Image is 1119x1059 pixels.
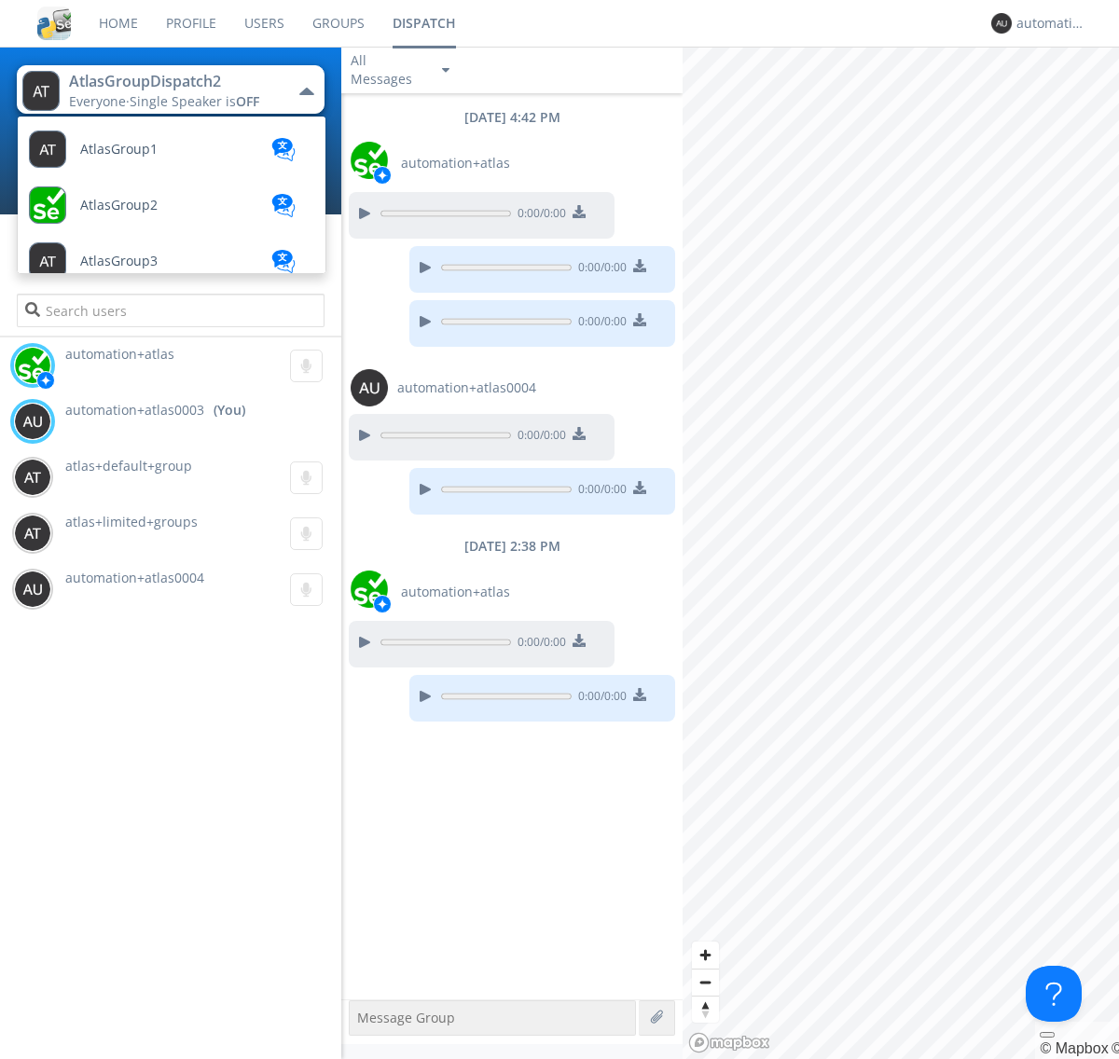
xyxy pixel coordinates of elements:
[14,347,51,384] img: d2d01cd9b4174d08988066c6d424eccd
[1040,1040,1108,1056] a: Mapbox
[14,571,51,608] img: 373638.png
[1016,14,1086,33] div: automation+atlas0003
[572,313,627,334] span: 0:00 / 0:00
[14,459,51,496] img: 373638.png
[130,92,259,110] span: Single Speaker is
[442,68,449,73] img: caret-down-sm.svg
[80,199,158,213] span: AtlasGroup2
[573,634,586,647] img: download media button
[341,108,683,127] div: [DATE] 4:42 PM
[692,970,719,996] span: Zoom out
[573,427,586,440] img: download media button
[17,294,324,327] input: Search users
[69,92,279,111] div: Everyone ·
[65,345,174,363] span: automation+atlas
[573,205,586,218] img: download media button
[572,481,627,502] span: 0:00 / 0:00
[22,71,60,111] img: 373638.png
[401,154,510,172] span: automation+atlas
[401,583,510,601] span: automation+atlas
[65,513,198,530] span: atlas+limited+groups
[633,481,646,494] img: download media button
[17,116,326,274] ul: AtlasGroupDispatch2Everyone·Single Speaker isOFF
[14,403,51,440] img: 373638.png
[511,427,566,447] span: 0:00 / 0:00
[1026,966,1082,1022] iframe: Toggle Customer Support
[351,571,388,608] img: d2d01cd9b4174d08988066c6d424eccd
[65,401,204,419] span: automation+atlas0003
[14,515,51,552] img: 373638.png
[80,254,158,268] span: AtlasGroup3
[692,996,719,1023] button: Reset bearing to north
[991,13,1012,34] img: 373638.png
[269,194,297,217] img: translation-blue.svg
[80,143,158,157] span: AtlasGroup1
[688,1032,770,1053] a: Mapbox logo
[572,688,627,708] span: 0:00 / 0:00
[17,65,324,114] button: AtlasGroupDispatch2Everyone·Single Speaker isOFF
[351,142,388,179] img: d2d01cd9b4174d08988066c6d424eccd
[269,138,297,161] img: translation-blue.svg
[692,997,719,1023] span: Reset bearing to north
[692,969,719,996] button: Zoom out
[572,259,627,280] span: 0:00 / 0:00
[351,51,425,89] div: All Messages
[341,537,683,556] div: [DATE] 2:38 PM
[214,401,245,419] div: (You)
[269,250,297,273] img: translation-blue.svg
[633,259,646,272] img: download media button
[1040,1032,1055,1038] button: Toggle attribution
[692,942,719,969] button: Zoom in
[397,378,536,397] span: automation+atlas0004
[236,92,259,110] span: OFF
[65,569,204,586] span: automation+atlas0004
[633,313,646,326] img: download media button
[351,369,388,406] img: 373638.png
[633,688,646,701] img: download media button
[37,7,71,40] img: cddb5a64eb264b2086981ab96f4c1ba7
[511,634,566,654] span: 0:00 / 0:00
[511,205,566,226] span: 0:00 / 0:00
[65,457,192,474] span: atlas+default+group
[69,71,279,92] div: AtlasGroupDispatch2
